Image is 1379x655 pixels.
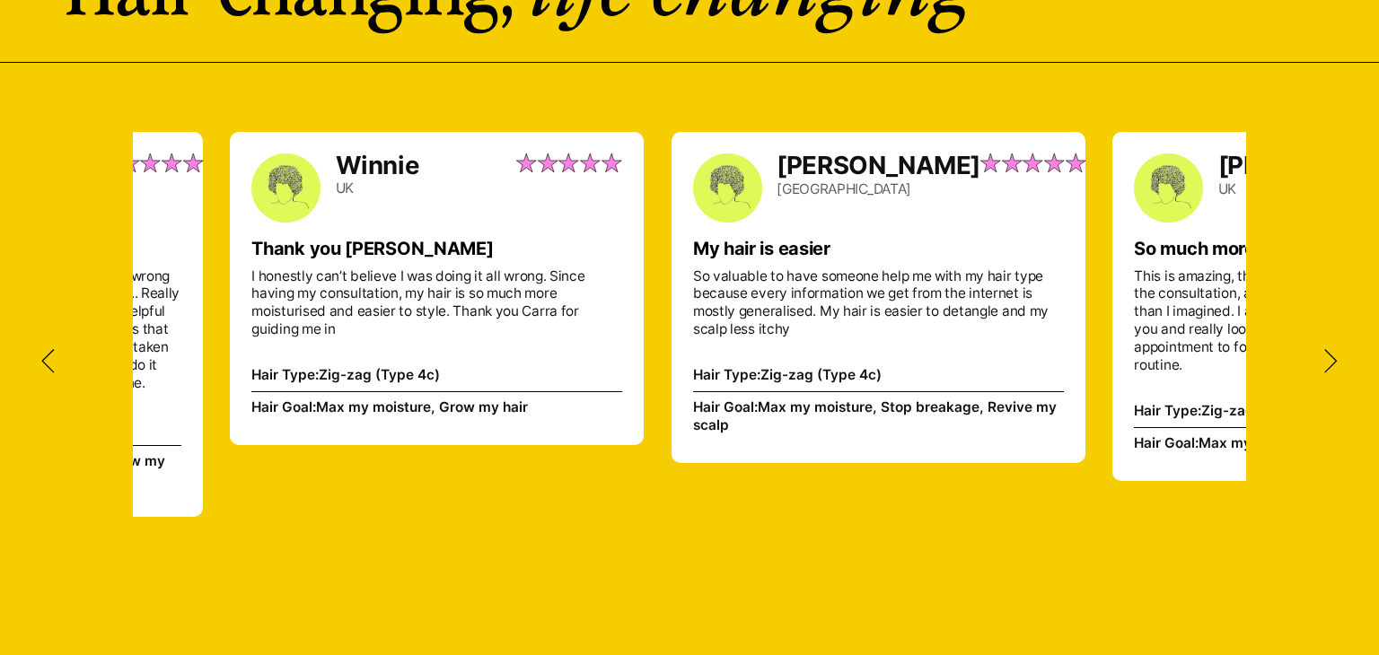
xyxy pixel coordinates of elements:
p: [GEOGRAPHIC_DATA] [777,180,980,198]
img: review card image 4 [693,153,762,223]
p: UK [336,179,516,197]
h6: [PERSON_NAME] [777,153,980,179]
h6: Winnie [336,153,516,179]
p: So valuable to have someone help me with my hair type because every information we get from the i... [693,267,1064,339]
p: Hair Goal: Max my moisture, Grow my hair [251,398,622,424]
h5: My hair is easier [693,238,1064,260]
img: review card image 3 [251,153,321,223]
img: review card image 5 [1134,153,1203,223]
p: Hair Type: Zig-zag (Type 4c) [693,366,1064,392]
h5: Thank you [PERSON_NAME] [251,238,622,260]
p: Hair Goal: Max my moisture, Stop breakage, Revive my scalp [693,398,1064,441]
p: Hair Type: Zig-zag (Type 4c) [251,366,622,392]
p: I honestly can’t believe I was doing it all wrong. Since having my consultation, my hair is so mu... [251,267,622,339]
